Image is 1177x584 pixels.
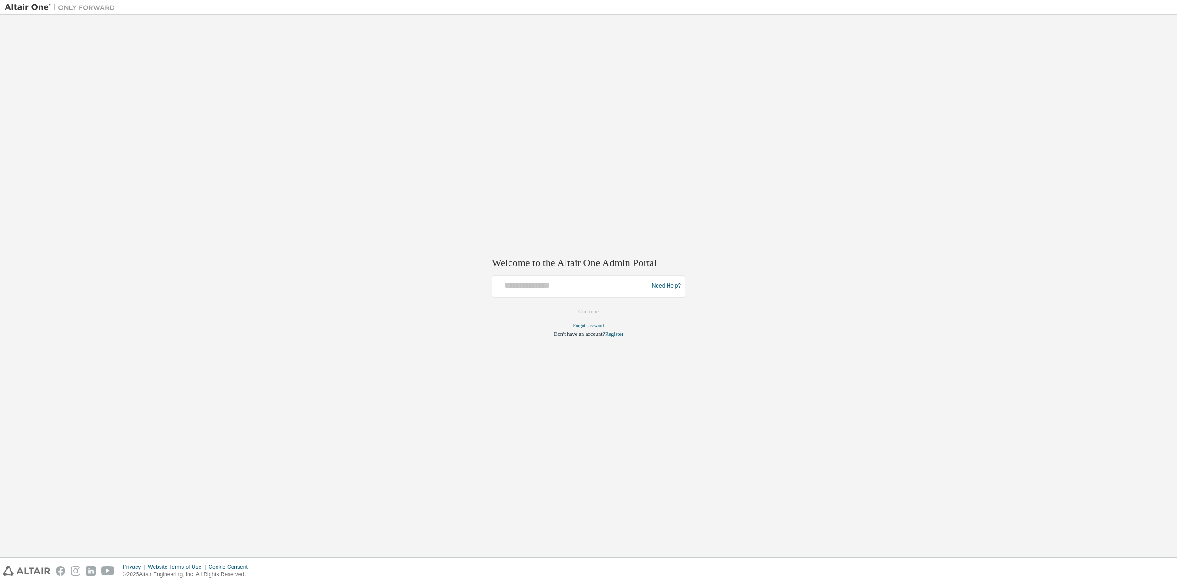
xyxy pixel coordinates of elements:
span: Don't have an account? [554,331,605,337]
img: linkedin.svg [86,566,96,576]
img: Altair One [5,3,120,12]
a: Register [605,331,623,337]
div: Cookie Consent [208,563,253,571]
a: Need Help? [652,286,681,287]
img: altair_logo.svg [3,566,50,576]
p: © 2025 Altair Engineering, Inc. All Rights Reserved. [123,571,253,578]
img: facebook.svg [56,566,65,576]
div: Privacy [123,563,148,571]
div: Website Terms of Use [148,563,208,571]
a: Forgot password [573,323,604,328]
img: youtube.svg [101,566,114,576]
img: instagram.svg [71,566,80,576]
h2: Welcome to the Altair One Admin Portal [492,257,685,270]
